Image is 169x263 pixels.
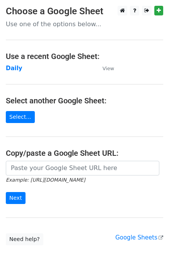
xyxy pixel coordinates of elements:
p: Use one of the options below... [6,20,163,28]
input: Next [6,192,26,204]
a: Daily [6,65,22,72]
a: Need help? [6,233,43,245]
small: Example: [URL][DOMAIN_NAME] [6,177,85,183]
h3: Choose a Google Sheet [6,6,163,17]
input: Paste your Google Sheet URL here [6,161,159,175]
a: Select... [6,111,35,123]
h4: Copy/paste a Google Sheet URL: [6,148,163,158]
small: View [102,66,114,71]
a: View [95,65,114,72]
a: Google Sheets [115,234,163,241]
h4: Use a recent Google Sheet: [6,52,163,61]
h4: Select another Google Sheet: [6,96,163,105]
